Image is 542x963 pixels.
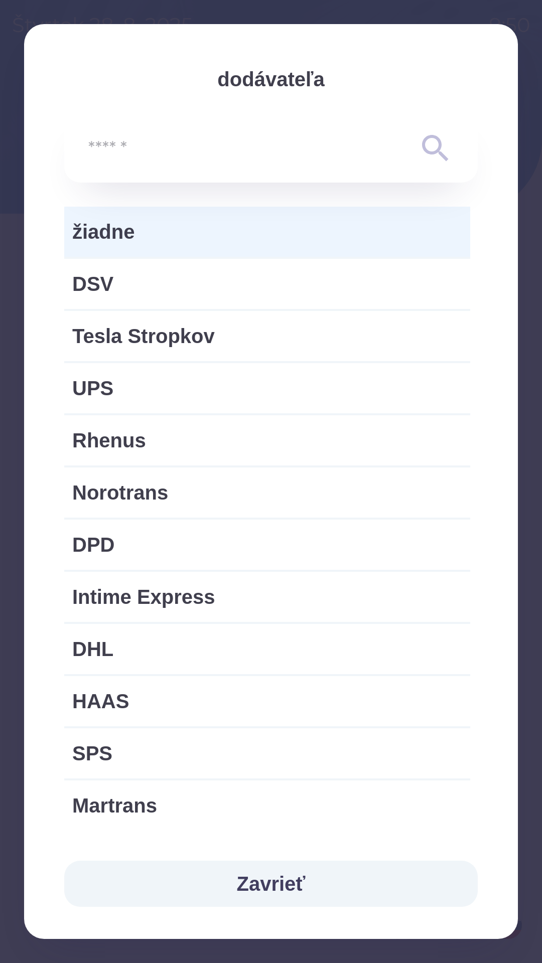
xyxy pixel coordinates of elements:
[72,321,462,351] span: Tesla Stropkov
[72,686,462,716] span: HAAS
[64,624,470,674] div: DHL
[64,207,470,257] div: žiadne
[72,217,462,247] span: žiadne
[64,780,470,831] div: Martrans
[64,728,470,778] div: SPS
[64,467,470,518] div: Norotrans
[64,311,470,361] div: Tesla Stropkov
[72,425,462,455] span: Rhenus
[72,582,462,612] span: Intime Express
[64,676,470,726] div: HAAS
[64,861,478,907] button: Zavrieť
[64,415,470,465] div: Rhenus
[72,269,462,299] span: DSV
[72,634,462,664] span: DHL
[72,373,462,403] span: UPS
[64,520,470,570] div: DPD
[64,572,470,622] div: Intime Express
[64,259,470,309] div: DSV
[64,363,470,413] div: UPS
[72,738,462,768] span: SPS
[72,790,462,821] span: Martrans
[64,64,478,94] p: dodávateľa
[72,477,462,508] span: Norotrans
[72,530,462,560] span: DPD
